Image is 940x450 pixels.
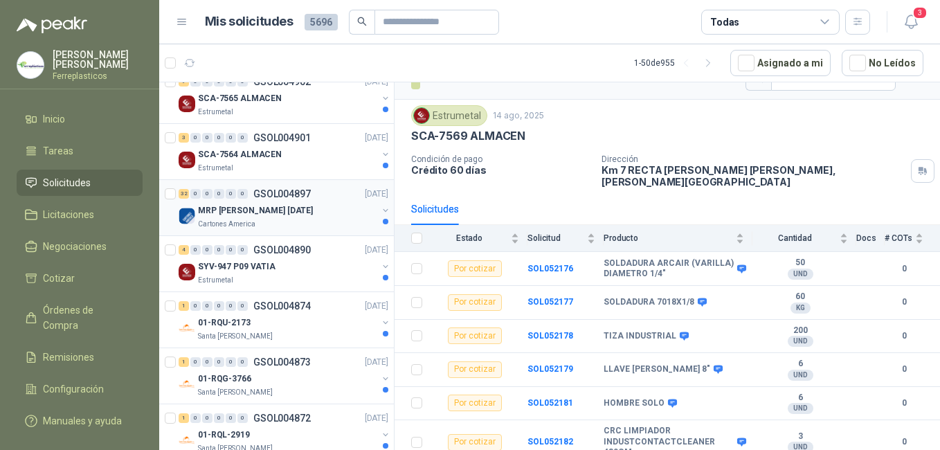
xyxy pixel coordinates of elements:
p: Cartones America [198,219,255,230]
p: GSOL004890 [253,245,311,255]
div: 32 [179,189,189,199]
p: [PERSON_NAME] [PERSON_NAME] [53,50,143,69]
b: TIZA INDUSTRIAL [604,331,676,342]
div: 4 [179,245,189,255]
div: 1 [179,413,189,423]
span: Licitaciones [43,207,94,222]
img: Company Logo [414,108,429,123]
div: Todas [710,15,739,30]
span: 3 [912,6,928,19]
span: search [357,17,367,26]
span: Cantidad [752,233,837,243]
p: Crédito 60 días [411,164,590,176]
div: 0 [214,245,224,255]
p: 01-RQU-2173 [198,316,251,330]
p: SCA-7565 ALMACEN [198,92,282,105]
a: 1 0 0 0 0 0 GSOL004873[DATE] Company Logo01-RQG-3766Santa [PERSON_NAME] [179,354,391,398]
p: 01-RQG-3766 [198,372,251,386]
div: 0 [202,133,213,143]
div: 0 [214,189,224,199]
a: SOL052177 [527,297,573,307]
b: 0 [885,435,923,449]
img: Company Logo [179,152,195,168]
a: Manuales y ayuda [17,408,143,434]
p: 01-RQL-2919 [198,429,250,442]
div: UND [788,269,813,280]
div: 0 [190,133,201,143]
p: SCA-7569 ALMACEN [411,129,525,143]
img: Logo peakr [17,17,87,33]
span: 5696 [305,14,338,30]
img: Company Logo [179,376,195,393]
div: 0 [226,245,236,255]
div: 0 [190,357,201,367]
b: 0 [885,296,923,309]
div: UND [788,336,813,347]
div: 0 [190,413,201,423]
p: Estrumetal [198,163,233,174]
span: Órdenes de Compra [43,303,129,333]
a: SOL052182 [527,437,573,447]
span: # COTs [885,233,912,243]
div: 0 [202,189,213,199]
div: 0 [226,189,236,199]
p: MRP [PERSON_NAME] [DATE] [198,204,313,217]
div: 0 [226,413,236,423]
p: Estrumetal [198,275,233,286]
p: Santa [PERSON_NAME] [198,387,273,398]
p: GSOL004874 [253,301,311,311]
p: GSOL004901 [253,133,311,143]
img: Company Logo [179,96,195,112]
p: Km 7 RECTA [PERSON_NAME] [PERSON_NAME] , [PERSON_NAME][GEOGRAPHIC_DATA] [602,164,905,188]
div: 3 [179,133,189,143]
p: 14 ago, 2025 [493,109,544,123]
a: SOL052176 [527,264,573,273]
span: Cotizar [43,271,75,286]
div: 0 [237,189,248,199]
a: SOL052179 [527,364,573,374]
a: Inicio [17,106,143,132]
th: Docs [856,225,885,252]
a: 9 0 0 0 0 0 GSOL004902[DATE] Company LogoSCA-7565 ALMACENEstrumetal [179,73,391,118]
div: 0 [202,357,213,367]
p: Condición de pago [411,154,590,164]
div: 0 [237,133,248,143]
div: UND [788,403,813,414]
p: GSOL004897 [253,189,311,199]
b: 0 [885,330,923,343]
p: Dirección [602,154,905,164]
div: 0 [202,413,213,423]
th: Producto [604,225,752,252]
button: 3 [898,10,923,35]
p: [DATE] [365,300,388,313]
div: 0 [202,301,213,311]
span: Remisiones [43,350,94,365]
th: Solicitud [527,225,604,252]
div: 0 [190,301,201,311]
div: 1 [179,357,189,367]
b: 6 [752,393,848,404]
p: [DATE] [365,244,388,257]
div: 0 [226,357,236,367]
b: 50 [752,258,848,269]
a: SOL052181 [527,398,573,408]
a: Solicitudes [17,170,143,196]
a: Órdenes de Compra [17,297,143,339]
th: Estado [431,225,527,252]
div: 0 [190,245,201,255]
b: 0 [885,397,923,410]
p: GSOL004872 [253,413,311,423]
img: Company Logo [179,320,195,336]
b: 3 [752,431,848,442]
div: 0 [237,357,248,367]
p: [DATE] [365,188,388,201]
b: 0 [885,262,923,276]
div: 0 [237,413,248,423]
p: SCA-7564 ALMACEN [198,148,282,161]
b: LLAVE [PERSON_NAME] 8" [604,364,710,375]
b: SOLDADURA ARCAIR (VARILLA) DIAMETRO 1/4" [604,258,734,280]
span: Manuales y ayuda [43,413,122,429]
